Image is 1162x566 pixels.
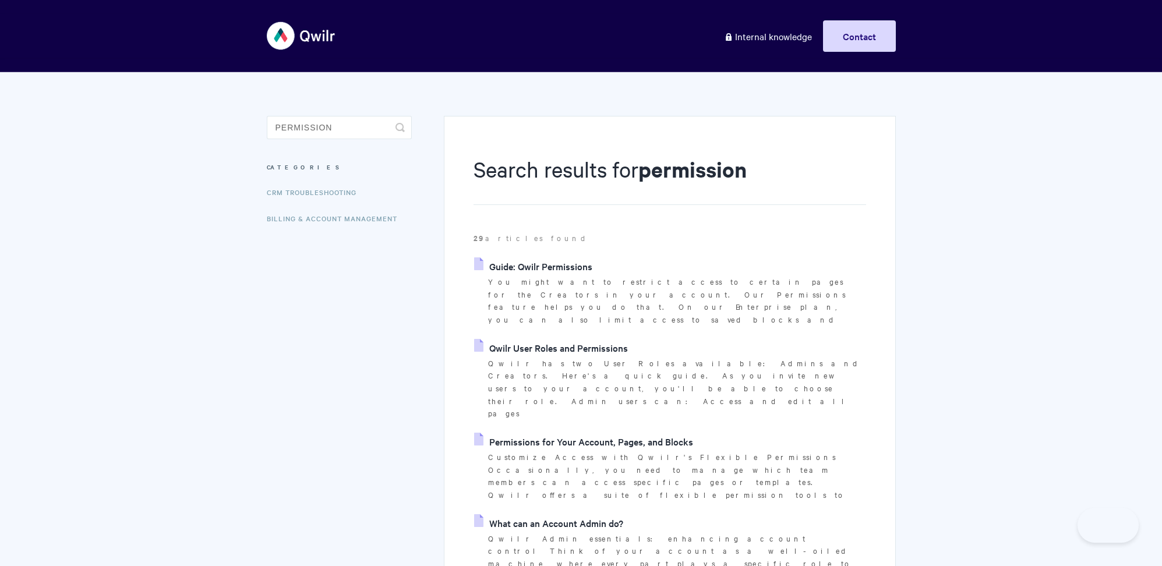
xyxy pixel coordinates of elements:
[267,157,412,178] h3: Categories
[267,116,412,139] input: Search
[474,514,623,532] a: What can an Account Admin do?
[267,14,336,58] img: Qwilr Help Center
[474,232,485,243] strong: 29
[638,155,747,183] strong: permission
[474,232,866,245] p: articles found
[488,451,866,501] p: Customize Access with Qwilr's Flexible Permissions Occasionally, you need to manage which team me...
[474,433,693,450] a: Permissions for Your Account, Pages, and Blocks
[715,20,821,52] a: Internal knowledge
[488,357,866,420] p: Qwilr has two User Roles available: Admins and Creators. Here's a quick guide. As you invite new ...
[1078,508,1139,543] iframe: Toggle Customer Support
[488,275,866,326] p: You might want to restrict access to certain pages for the Creators in your account. Our Permissi...
[823,20,896,52] a: Contact
[267,207,406,230] a: Billing & Account Management
[474,154,866,205] h1: Search results for
[474,339,628,356] a: Qwilr User Roles and Permissions
[474,257,592,275] a: Guide: Qwilr Permissions
[267,181,365,204] a: CRM Troubleshooting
